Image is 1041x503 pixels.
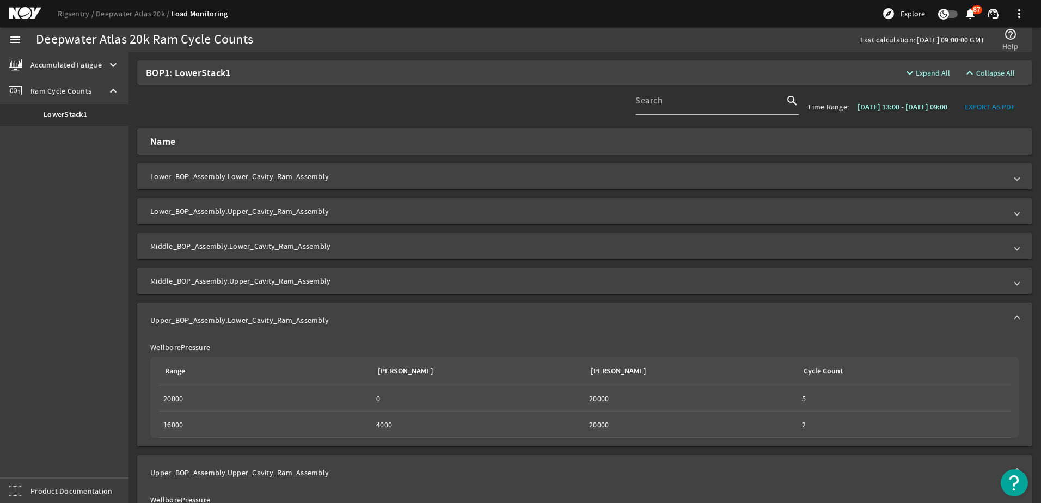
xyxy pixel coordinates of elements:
[916,68,950,78] span: Expand All
[591,365,646,377] div: [PERSON_NAME]
[150,315,1006,326] mat-panel-title: Upper_BOP_Assembly.Lower_Cavity_Ram_Assembly
[137,338,1032,446] div: Upper_BOP_Assembly.Lower_Cavity_Ram_Assembly
[137,268,1032,294] mat-expansion-panel-header: Middle_BOP_Assembly.Upper_Cavity_Ram_Assembly
[58,9,96,19] a: Rigsentry
[959,63,1019,83] button: Collapse All
[107,58,120,71] mat-icon: keyboard_arrow_down
[150,206,1006,217] mat-panel-title: Lower_BOP_Assembly.Upper_Cavity_Ram_Assembly
[376,419,580,430] div: 4000
[163,365,363,377] div: Range
[378,365,433,377] div: [PERSON_NAME]
[163,393,368,404] div: 20000
[9,33,22,46] mat-icon: menu
[860,34,985,45] div: Last calculation: [DATE] 09:00:00 GMT
[150,241,1006,251] mat-panel-title: Middle_BOP_Assembly.Lower_Cavity_Ram_Assembly
[802,393,1006,404] div: 5
[137,163,1032,189] mat-expansion-panel-header: Lower_BOP_Assembly.Lower_Cavity_Ram_Assembly
[964,7,977,20] mat-icon: notifications
[882,7,895,20] mat-icon: explore
[30,486,112,496] span: Product Documentation
[987,7,1000,20] mat-icon: support_agent
[858,102,947,112] b: [DATE] 13:00 - [DATE] 09:00
[107,84,120,97] mat-icon: keyboard_arrow_up
[137,455,1032,490] mat-expansion-panel-header: Upper_BOP_Assembly.Upper_Cavity_Ram_Assembly
[878,5,929,22] button: Explore
[137,128,1032,155] mat-expansion-panel-header: Name
[376,365,576,377] div: [PERSON_NAME]
[137,233,1032,259] mat-expansion-panel-header: Middle_BOP_Assembly.Lower_Cavity_Ram_Assembly
[635,95,663,106] mat-label: Search
[786,94,799,107] i: search
[802,419,1006,430] div: 2
[956,97,1024,116] button: EXPORT AS PDF
[150,467,1006,478] mat-panel-title: Upper_BOP_Assembly.Upper_Cavity_Ram_Assembly
[137,303,1032,338] mat-expansion-panel-header: Upper_BOP_Assembly.Lower_Cavity_Ram_Assembly
[807,101,849,112] div: Time Range:
[899,63,955,83] button: Expand All
[150,275,1006,286] mat-panel-title: Middle_BOP_Assembly.Upper_Cavity_Ram_Assembly
[901,8,925,19] span: Explore
[589,365,789,377] div: [PERSON_NAME]
[965,101,1015,112] span: EXPORT AS PDF
[150,171,1006,182] mat-panel-title: Lower_BOP_Assembly.Lower_Cavity_Ram_Assembly
[30,85,91,96] span: Ram Cycle Counts
[1002,41,1018,52] span: Help
[635,99,783,112] input: Search
[1004,28,1017,41] mat-icon: help_outline
[804,365,843,377] div: Cycle Count
[964,8,976,20] button: 87
[150,136,1006,147] mat-panel-title: Name
[146,60,309,85] div: BOP1: LowerStack1
[150,338,1019,357] div: WellborePressure
[976,68,1015,78] span: Collapse All
[165,365,185,377] div: Range
[802,365,1002,377] div: Cycle Count
[1001,469,1028,496] button: Open Resource Center
[376,393,580,404] div: 0
[96,9,172,19] a: Deepwater Atlas 20k
[36,34,253,45] div: Deepwater Atlas 20k Ram Cycle Counts
[172,9,228,19] a: Load Monitoring
[44,109,87,120] b: LowerStack1
[903,66,912,79] mat-icon: expand_more
[30,59,102,70] span: Accumulated Fatigue
[849,97,956,116] button: [DATE] 13:00 - [DATE] 09:00
[163,419,368,430] div: 16000
[1006,1,1032,27] button: more_vert
[589,419,793,430] div: 20000
[137,198,1032,224] mat-expansion-panel-header: Lower_BOP_Assembly.Upper_Cavity_Ram_Assembly
[963,66,972,79] mat-icon: expand_less
[589,393,793,404] div: 20000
